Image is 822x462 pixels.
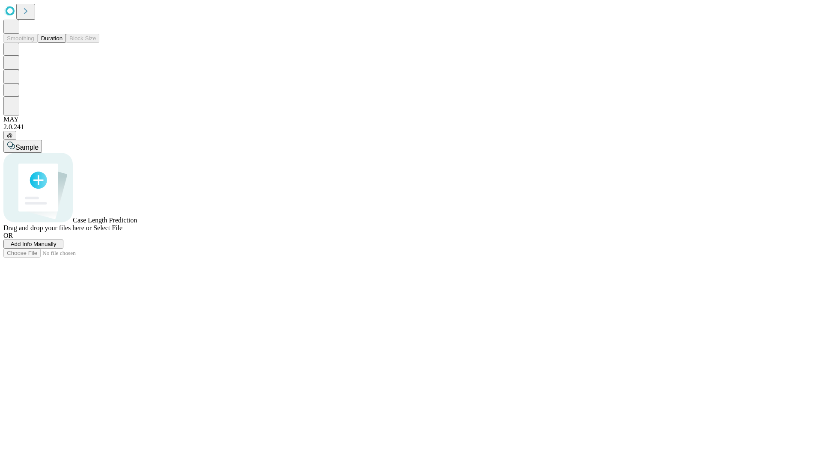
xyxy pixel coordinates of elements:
[3,224,92,231] span: Drag and drop your files here or
[38,34,66,43] button: Duration
[73,216,137,224] span: Case Length Prediction
[3,232,13,239] span: OR
[93,224,122,231] span: Select File
[3,131,16,140] button: @
[3,115,819,123] div: MAY
[3,34,38,43] button: Smoothing
[66,34,99,43] button: Block Size
[3,123,819,131] div: 2.0.241
[11,241,57,247] span: Add Info Manually
[7,132,13,139] span: @
[15,144,39,151] span: Sample
[3,140,42,153] button: Sample
[3,240,63,249] button: Add Info Manually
